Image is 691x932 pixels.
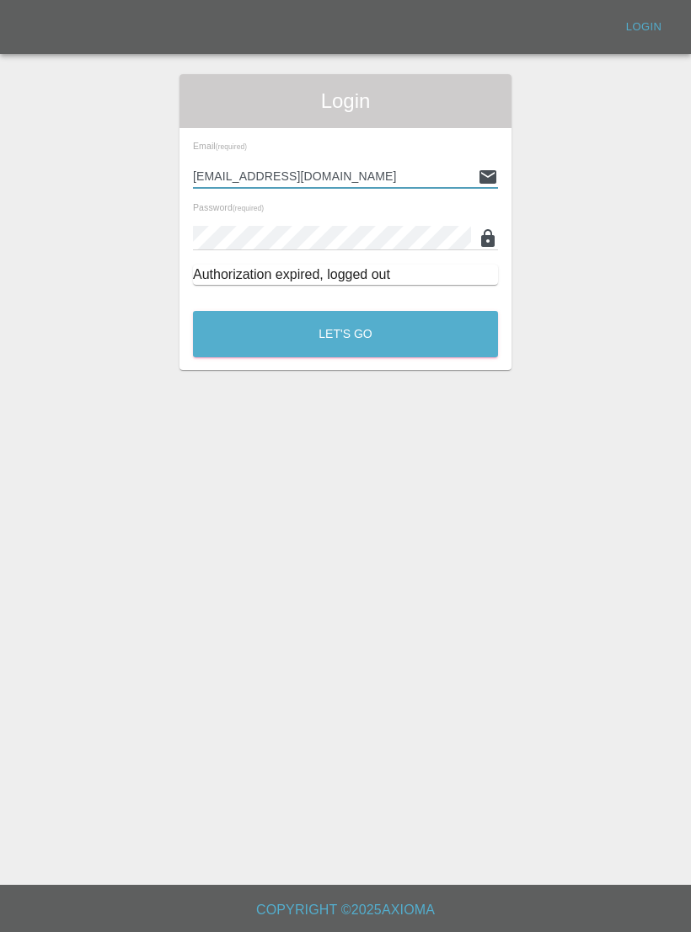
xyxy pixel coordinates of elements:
[193,202,264,212] span: Password
[617,14,671,40] a: Login
[216,143,247,151] small: (required)
[13,898,678,922] h6: Copyright © 2025 Axioma
[193,141,247,151] span: Email
[193,265,498,285] div: Authorization expired, logged out
[193,88,498,115] span: Login
[233,205,264,212] small: (required)
[193,311,498,357] button: Let's Go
